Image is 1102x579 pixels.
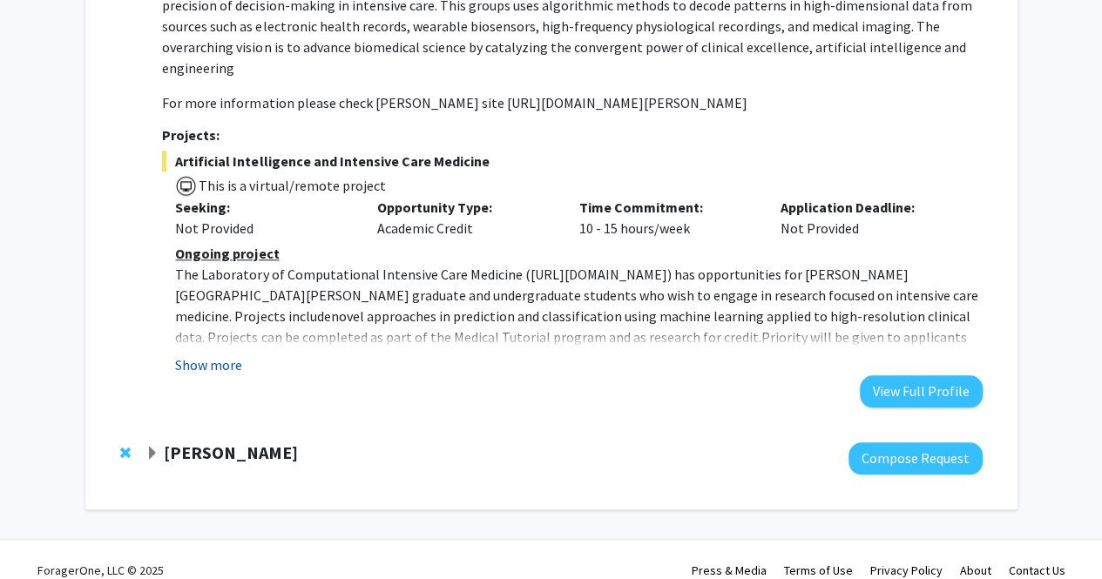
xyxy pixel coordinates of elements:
div: Not Provided [767,197,970,239]
span: novel approaches in prediction and classification using machine learning applied to high-resoluti... [175,307,970,346]
div: Academic Credit [364,197,566,239]
p: Application Deadline: [781,197,957,218]
a: Terms of Use [784,562,853,578]
p: Time Commitment: [578,197,754,218]
a: Contact Us [1009,562,1065,578]
strong: [PERSON_NAME] [164,441,298,463]
span: Remove Shinuo Weng from bookmarks [120,446,131,460]
button: Compose Request to Shinuo Weng [848,442,983,475]
span: This is a virtual/remote project [197,177,385,194]
iframe: Chat [13,501,74,566]
a: About [960,562,991,578]
button: Show more [175,354,242,375]
u: Ongoing project [175,245,279,262]
p: Opportunity Type: [377,197,553,218]
a: Press & Media [692,562,767,578]
div: 10 - 15 hours/week [565,197,767,239]
strong: Projects: [162,126,220,144]
span: ) has opportunities for [PERSON_NAME][GEOGRAPHIC_DATA][PERSON_NAME] graduate and undergraduate st... [175,266,977,325]
a: Privacy Policy [870,562,943,578]
p: Seeking: [175,197,351,218]
p: [URL][DOMAIN_NAME] Priority will be given to applicants who have completed coursework or have a d... [175,264,982,452]
span: Artificial Intelligence and Intensive Care Medicine [162,151,982,172]
p: For more information please check [PERSON_NAME] site [URL][DOMAIN_NAME][PERSON_NAME] [162,92,982,113]
span: Expand Shinuo Weng Bookmark [145,447,159,461]
div: Not Provided [175,218,351,239]
span: The Laboratory of Computational Intensive Care Medicine ( [175,266,530,283]
button: View Full Profile [860,375,983,407]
